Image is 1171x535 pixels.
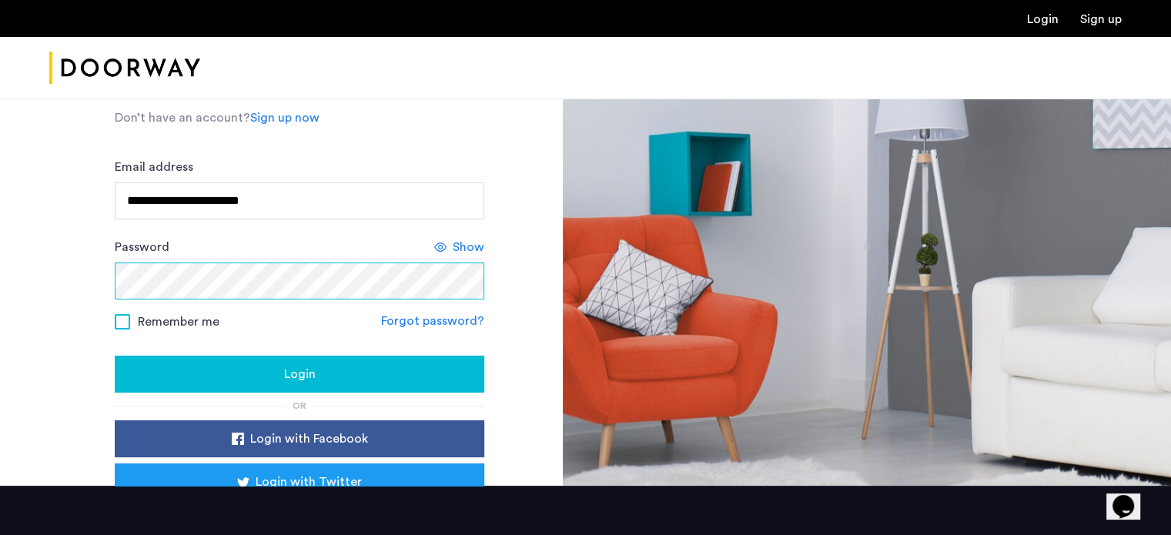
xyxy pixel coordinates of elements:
[250,109,320,127] a: Sign up now
[49,39,200,97] img: logo
[138,313,219,331] span: Remember me
[293,401,306,410] span: or
[250,430,368,448] span: Login with Facebook
[49,39,200,97] a: Cazamio Logo
[115,463,484,500] button: button
[115,420,484,457] button: button
[115,158,193,176] label: Email address
[1106,473,1156,520] iframe: chat widget
[453,238,484,256] span: Show
[115,112,250,124] span: Don’t have an account?
[284,365,316,383] span: Login
[381,312,484,330] a: Forgot password?
[256,473,362,491] span: Login with Twitter
[1080,13,1122,25] a: Registration
[115,238,169,256] label: Password
[115,356,484,393] button: button
[1027,13,1059,25] a: Login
